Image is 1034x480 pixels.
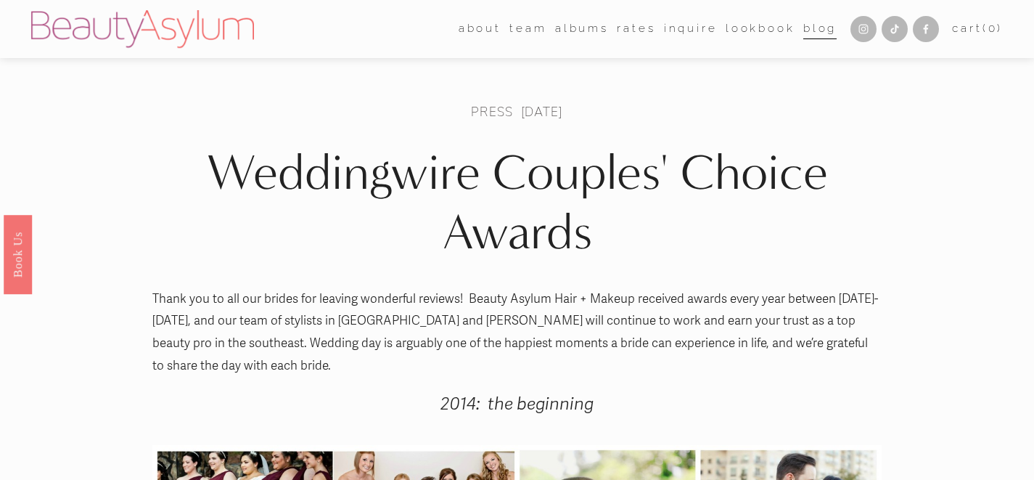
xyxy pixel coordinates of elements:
a: folder dropdown [509,18,546,41]
img: Beauty Asylum | Bridal Hair &amp; Makeup Charlotte &amp; Atlanta [31,10,254,48]
a: 0 items in cart [952,19,1003,39]
p: Thank you to all our brides for leaving wonderful reviews! Beauty Asylum Hair + Makeup received a... [152,288,882,377]
span: ( ) [982,22,1003,35]
a: Blog [803,18,837,41]
a: Instagram [850,16,877,42]
a: folder dropdown [459,18,501,41]
h1: Weddingwire Couples' Choice Awards [152,144,882,263]
a: Press [471,103,512,120]
span: 0 [988,22,998,35]
a: Lookbook [726,18,795,41]
span: [DATE] [521,103,563,120]
a: Book Us [4,214,32,293]
a: Facebook [913,16,939,42]
a: albums [555,18,609,41]
em: 2014: the beginning [440,394,594,415]
span: about [459,19,501,39]
a: Inquire [664,18,718,41]
a: Rates [617,18,655,41]
a: TikTok [882,16,908,42]
span: team [509,19,546,39]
